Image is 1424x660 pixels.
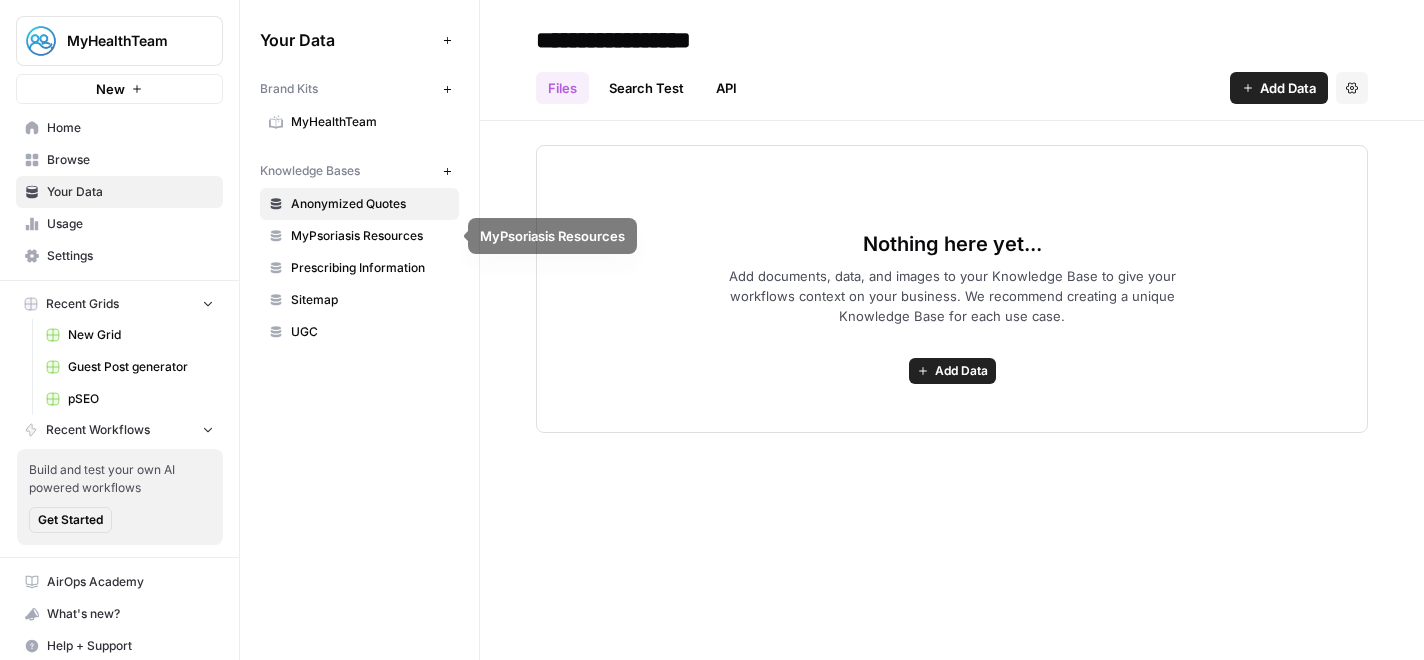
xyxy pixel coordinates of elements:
span: Knowledge Bases [260,162,360,180]
a: Your Data [16,176,223,208]
span: Guest Post generator [68,358,214,376]
span: Usage [47,215,214,233]
button: Recent Workflows [16,415,223,445]
a: Home [16,112,223,144]
a: API [704,72,749,104]
a: Browse [16,144,223,176]
span: Settings [47,247,214,265]
img: MyHealthTeam Logo [23,23,59,59]
a: Usage [16,208,223,240]
a: Prescribing Information [260,252,459,284]
span: Recent Workflows [46,421,150,439]
a: MyPsoriasis Resources [260,220,459,252]
span: MyPsoriasis Resources [291,227,450,245]
a: Files [536,72,589,104]
span: Help + Support [47,637,214,655]
span: Brand Kits [260,80,318,98]
span: Add documents, data, and images to your Knowledge Base to give your workflows context on your bus... [696,266,1208,326]
span: Get Started [38,511,103,529]
span: Nothing here yet... [863,230,1042,258]
a: Search Test [597,72,696,104]
span: UGC [291,323,450,341]
a: Sitemap [260,284,459,316]
a: New Grid [37,319,223,351]
span: MyHealthTeam [291,113,450,131]
span: MyHealthTeam [67,31,188,51]
a: Guest Post generator [37,351,223,383]
button: New [16,74,223,104]
button: Workspace: MyHealthTeam [16,16,223,66]
button: Add Data [1230,72,1328,104]
span: Home [47,119,214,137]
span: Prescribing Information [291,259,450,277]
button: Add Data [909,358,996,384]
span: Browse [47,151,214,169]
span: Recent Grids [46,295,119,313]
span: New Grid [68,326,214,344]
span: Sitemap [291,291,450,309]
a: MyHealthTeam [260,106,459,138]
span: Add Data [1260,78,1316,98]
span: AirOps Academy [47,573,214,591]
span: Your Data [260,28,435,52]
span: Your Data [47,183,214,201]
div: What's new? [17,599,222,629]
button: Recent Grids [16,289,223,319]
span: Build and test your own AI powered workflows [29,461,211,497]
button: What's new? [16,598,223,630]
span: Add Data [935,362,988,380]
a: UGC [260,316,459,348]
a: Settings [16,240,223,272]
a: Anonymized Quotes [260,188,459,220]
a: pSEO [37,383,223,415]
button: Get Started [29,507,112,533]
span: New [96,79,125,99]
a: AirOps Academy [16,566,223,598]
span: Anonymized Quotes [291,195,450,213]
span: pSEO [68,390,214,408]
